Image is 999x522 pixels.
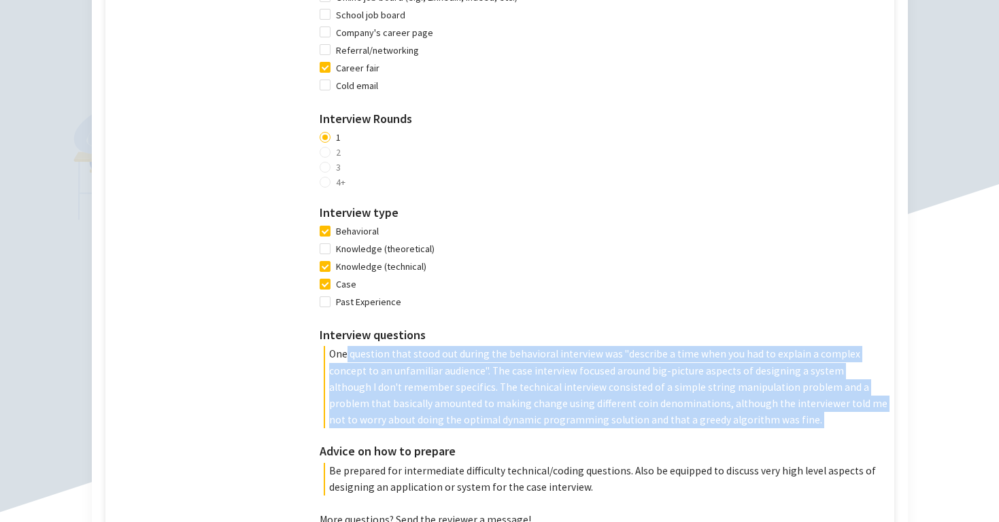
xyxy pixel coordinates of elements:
span: Company's career page [331,25,439,40]
span: Career fair [331,60,385,75]
span: Referral/networking [331,43,424,58]
span: Past Experience [331,294,407,309]
span: Knowledge (theoretical) [331,241,440,256]
span: Case [331,277,362,292]
h3: Interview questions [320,326,887,345]
h3: Advice on how to prepare [320,442,887,461]
h3: Interview Rounds [320,109,887,128]
span: Behavioral [331,224,384,239]
p: Be prepared for intermediate difficulty technical/coding questions. Also be equipped to discuss v... [324,463,887,495]
h3: Interview type [320,203,887,222]
span: Knowledge (technical) [331,259,432,274]
p: One question that stood out during the behavioral interview was "describe a time when you had to ... [324,346,887,428]
span: Cold email [331,78,384,93]
span: School job board [331,7,411,22]
span: 1 [331,130,346,145]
